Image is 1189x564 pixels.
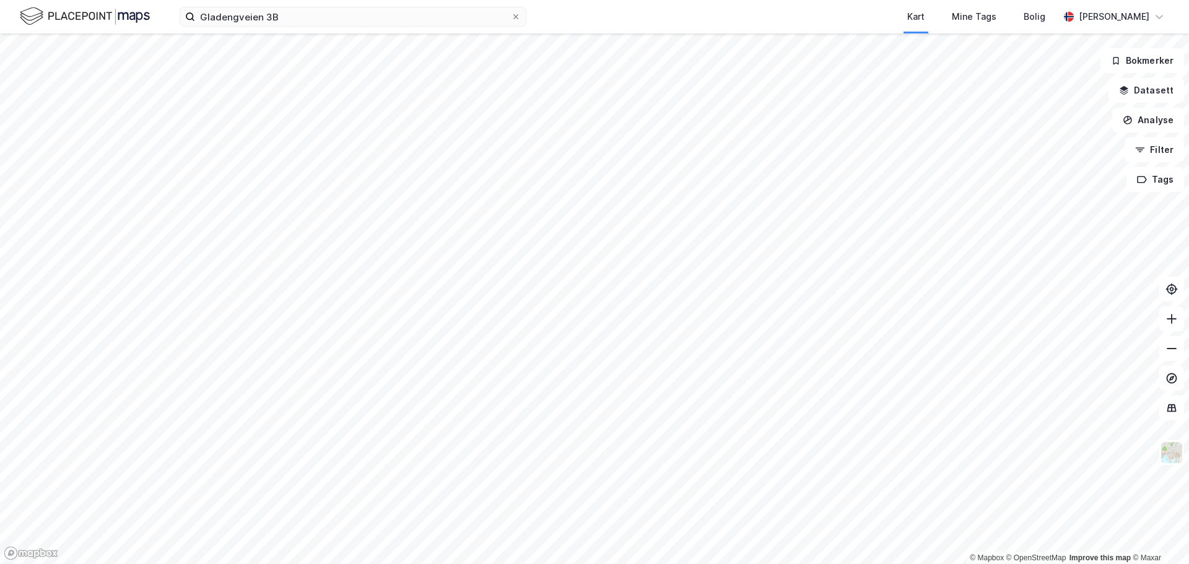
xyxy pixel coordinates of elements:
div: Kart [907,9,925,24]
div: [PERSON_NAME] [1079,9,1149,24]
input: Søk på adresse, matrikkel, gårdeiere, leietakere eller personer [195,7,511,26]
div: Kontrollprogram for chat [1127,505,1189,564]
a: OpenStreetMap [1006,553,1066,562]
button: Tags [1126,167,1184,192]
img: Z [1160,441,1183,464]
button: Analyse [1112,108,1184,132]
a: Mapbox homepage [4,546,58,560]
div: Bolig [1024,9,1045,24]
a: Mapbox [970,553,1004,562]
button: Filter [1125,137,1184,162]
img: logo.f888ab2527a4732fd821a326f86c7f29.svg [20,6,150,27]
button: Bokmerker [1100,48,1184,73]
div: Mine Tags [952,9,996,24]
button: Datasett [1108,78,1184,103]
iframe: Chat Widget [1127,505,1189,564]
a: Improve this map [1069,553,1131,562]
